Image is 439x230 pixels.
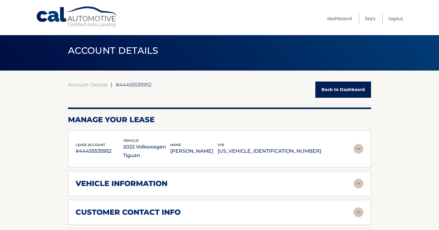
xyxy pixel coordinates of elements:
[76,208,181,217] h2: customer contact info
[315,82,371,98] a: Back to Dashboard
[327,13,352,24] a: Dashboard
[170,143,181,147] span: name
[365,13,375,24] a: FAQ's
[170,147,218,155] p: [PERSON_NAME]
[36,6,118,28] a: Cal Automotive
[354,179,363,188] img: accordion-rest.svg
[111,82,112,88] span: |
[218,143,224,147] span: vin
[123,138,138,143] span: vehicle
[116,82,152,88] span: #44455535952
[76,147,123,155] p: #44455535952
[76,179,167,188] h2: vehicle information
[218,147,321,155] p: [US_VEHICLE_IDENTIFICATION_NUMBER]
[68,82,107,88] a: Account Details
[354,207,363,217] img: accordion-rest.svg
[354,144,363,154] img: accordion-rest.svg
[68,115,371,124] h2: Manage Your Lease
[123,143,171,160] p: 2022 Volkswagen Tiguan
[388,13,403,24] a: Logout
[68,45,159,56] span: ACCOUNT DETAILS
[76,143,105,147] span: lease account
